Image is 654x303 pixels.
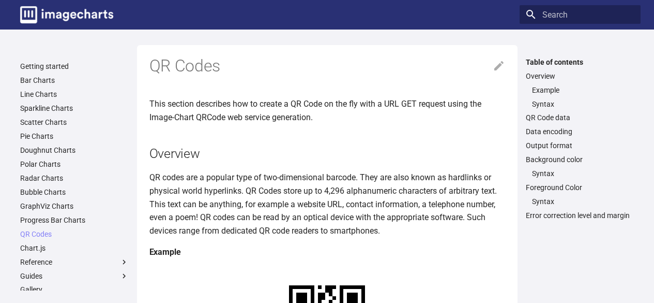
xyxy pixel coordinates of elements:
[20,76,129,85] a: Bar Charts
[532,169,634,178] a: Syntax
[20,90,129,99] a: Line Charts
[526,141,634,150] a: Output format
[526,155,634,164] a: Background color
[20,132,129,141] a: Pie Charts
[532,99,634,109] a: Syntax
[149,171,505,237] p: QR codes are a popular type of two-dimensional barcode. They are also known as hardlinks or physi...
[20,215,129,225] a: Progress Bar Charts
[20,104,129,113] a: Sparkline Charts
[526,211,634,220] a: Error correction level and margin
[532,197,634,206] a: Syntax
[20,229,129,239] a: QR Codes
[149,246,505,259] h4: Example
[520,5,641,24] input: Search
[526,113,634,122] a: QR Code data
[526,127,634,136] a: Data encoding
[16,2,117,27] a: Image-Charts documentation
[20,160,129,169] a: Polar Charts
[20,6,113,23] img: logo
[20,201,129,211] a: GraphViz Charts
[149,97,505,124] p: This section describes how to create a QR Code on the fly with a URL GET request using the Image-...
[526,183,634,192] a: Foreground Color
[20,174,129,183] a: Radar Charts
[20,62,129,71] a: Getting started
[520,57,641,67] label: Table of contents
[149,55,505,77] h1: QR Codes
[20,285,129,294] a: Gallery
[20,271,129,281] label: Guides
[526,85,634,109] nav: Overview
[149,145,505,163] h2: Overview
[520,57,641,221] nav: Table of contents
[526,197,634,206] nav: Foreground Color
[532,85,634,95] a: Example
[20,257,129,267] label: Reference
[526,71,634,81] a: Overview
[20,243,129,253] a: Chart.js
[20,146,129,155] a: Doughnut Charts
[526,169,634,178] nav: Background color
[20,118,129,127] a: Scatter Charts
[20,187,129,197] a: Bubble Charts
